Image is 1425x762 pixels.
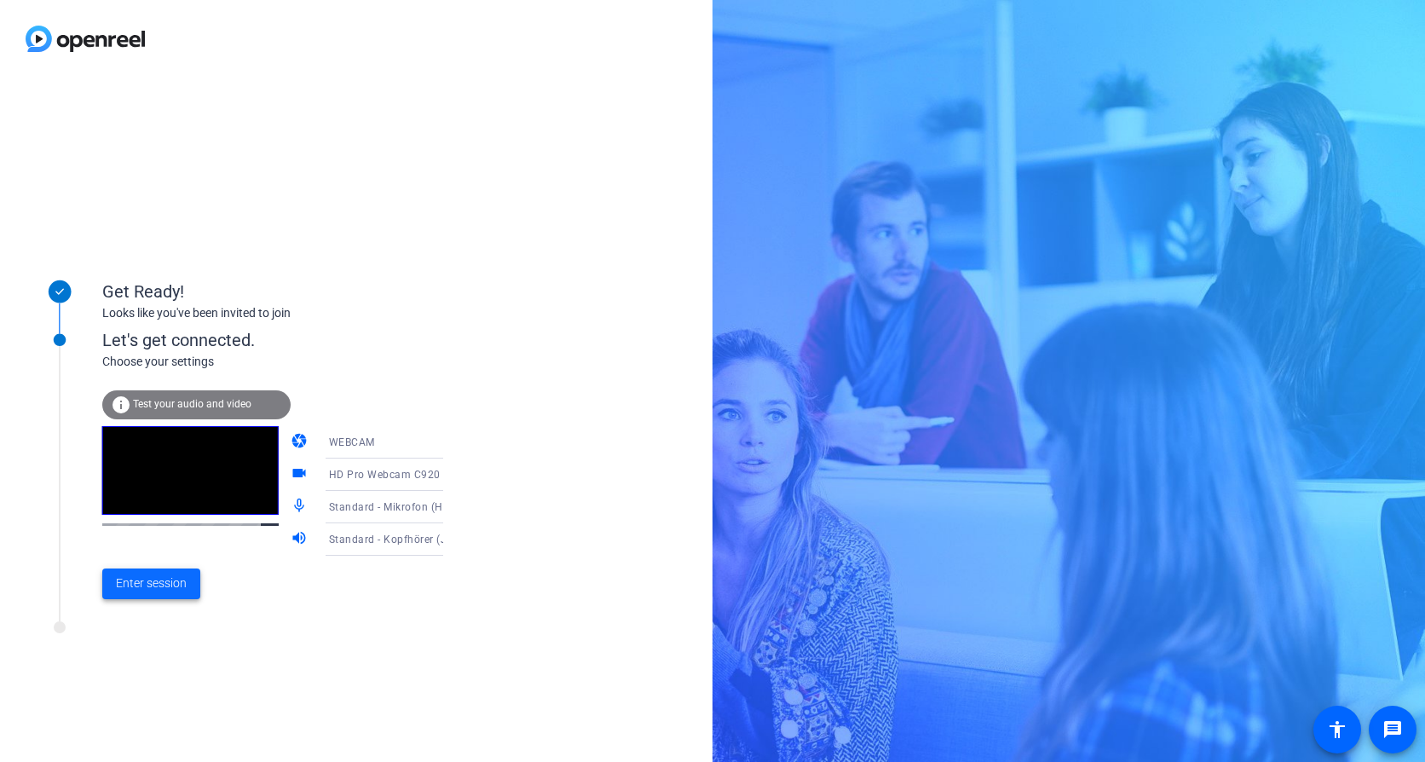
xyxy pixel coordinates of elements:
span: Standard - Kopfhörer (Jabra SPEAK 510 USB) [329,532,557,546]
mat-icon: message [1382,719,1403,740]
span: HD Pro Webcam C920 (046d:0892) [329,467,505,481]
mat-icon: volume_up [291,529,311,550]
div: Looks like you've been invited to join [102,304,443,322]
mat-icon: mic_none [291,497,311,517]
span: Test your audio and video [133,398,251,410]
mat-icon: info [111,395,131,415]
div: Get Ready! [102,279,443,304]
span: Enter session [116,574,187,592]
span: Standard - Mikrofon (HD Pro Webcam C920) (046d:0892) [329,499,615,513]
mat-icon: accessibility [1327,719,1347,740]
div: Choose your settings [102,353,478,371]
mat-icon: camera [291,432,311,453]
button: Enter session [102,569,200,599]
div: Let's get connected. [102,327,478,353]
mat-icon: videocam [291,465,311,485]
span: WEBCAM [329,436,375,448]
